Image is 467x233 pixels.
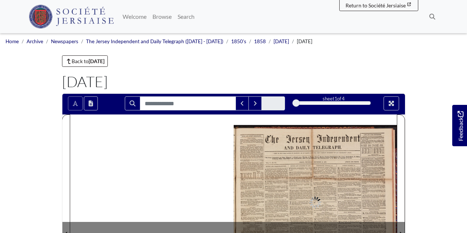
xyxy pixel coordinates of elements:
[6,38,19,44] a: Home
[456,111,465,141] span: Feedback
[27,38,43,44] a: Archive
[51,38,78,44] a: Newspapers
[84,96,98,110] button: Open transcription window
[236,96,249,110] button: Previous Match
[231,38,246,44] a: 1850's
[140,96,236,110] input: Search for
[452,105,467,146] a: Would you like to provide feedback?
[62,73,405,90] h1: [DATE]
[334,96,337,102] span: 1
[29,5,114,28] img: Société Jersiaise
[384,96,399,110] button: Full screen mode
[29,3,114,30] a: Société Jersiaise logo
[274,38,289,44] a: [DATE]
[89,58,104,64] strong: [DATE]
[68,96,83,110] button: Toggle text selection (Alt+T)
[62,55,108,67] a: Back to[DATE]
[120,9,150,24] a: Welcome
[150,9,175,24] a: Browse
[125,96,140,110] button: Search
[346,2,406,8] span: Return to Société Jersiaise
[248,96,262,110] button: Next Match
[175,9,198,24] a: Search
[296,95,371,102] div: sheet of 4
[86,38,223,44] a: The Jersey Independent and Daily Telegraph ([DATE] - [DATE])
[254,38,266,44] a: 1858
[297,38,312,44] span: [DATE]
